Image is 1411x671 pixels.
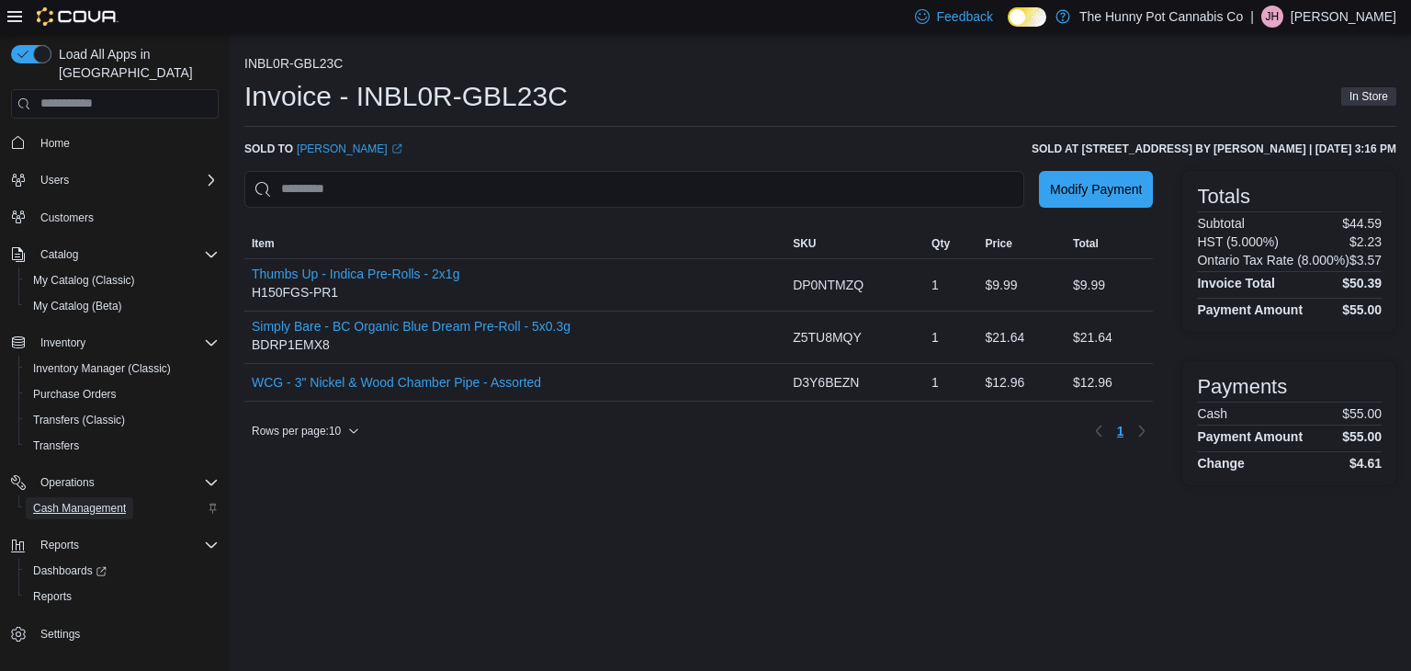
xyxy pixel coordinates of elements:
div: 1 [924,319,977,356]
button: INBL0R-GBL23C [244,56,343,71]
div: $21.64 [1066,319,1154,356]
div: Sold to [244,142,402,156]
div: $9.99 [1066,267,1154,303]
nav: An example of EuiBreadcrumbs [244,56,1396,74]
span: Transfers [33,438,79,453]
span: Home [33,131,219,154]
input: This is a search bar. As you type, the results lower in the page will automatically filter. [244,171,1024,208]
a: Transfers (Classic) [26,409,132,431]
button: Price [977,229,1065,258]
span: Cash Management [33,501,126,516]
span: Catalog [40,247,78,262]
a: Cash Management [26,497,133,519]
p: | [1250,6,1254,28]
button: Operations [33,472,102,494]
button: Transfers (Classic) [18,407,226,433]
span: Operations [33,472,219,494]
span: SKU [793,236,816,251]
span: My Catalog (Classic) [26,269,219,291]
button: WCG - 3" Nickel & Wood Chamber Pipe - Assorted [252,375,541,390]
span: In Store [1349,88,1388,105]
button: Modify Payment [1039,171,1153,208]
span: 1 [1117,422,1124,440]
h3: Payments [1197,376,1287,398]
span: Users [33,169,219,191]
span: Settings [40,627,80,642]
button: Catalog [33,244,85,266]
button: Users [33,169,76,191]
button: Thumbs Up - Indica Pre-Rolls - 2x1g [252,267,459,281]
span: My Catalog (Beta) [26,295,219,317]
button: Cash Management [18,495,226,521]
button: Page 1 of 1 [1110,416,1132,446]
div: $9.99 [977,267,1065,303]
span: Dark Mode [1008,27,1009,28]
button: Total [1066,229,1154,258]
span: Transfers (Classic) [33,413,125,427]
span: Settings [33,622,219,645]
span: Purchase Orders [33,387,117,402]
h1: Invoice - INBL0R-GBL23C [244,78,568,115]
div: BDRP1EMX8 [252,319,570,356]
button: Previous page [1088,420,1110,442]
span: Home [40,136,70,151]
a: Inventory Manager (Classic) [26,358,178,380]
button: Reports [4,532,226,558]
span: Customers [33,206,219,229]
input: Dark Mode [1008,7,1046,27]
span: D3Y6BEZN [793,371,859,393]
span: Inventory [33,332,219,354]
h4: Invoice Total [1197,276,1275,290]
a: Customers [33,207,101,229]
button: My Catalog (Classic) [18,267,226,293]
p: $2.23 [1349,234,1382,249]
button: Next page [1131,420,1153,442]
a: Purchase Orders [26,383,124,405]
h6: Sold at [STREET_ADDRESS] by [PERSON_NAME] | [DATE] 3:16 PM [1032,142,1396,156]
a: Home [33,132,77,154]
button: SKU [785,229,924,258]
span: In Store [1341,87,1396,106]
button: Operations [4,470,226,495]
span: Operations [40,475,95,490]
span: JH [1266,6,1280,28]
h4: $55.00 [1342,429,1382,444]
p: $3.57 [1349,253,1382,267]
a: My Catalog (Classic) [26,269,142,291]
button: Rows per page:10 [244,420,367,442]
span: Transfers [26,435,219,457]
h4: $4.61 [1349,456,1382,471]
span: Qty [931,236,950,251]
div: $12.96 [1066,364,1154,401]
a: [PERSON_NAME]External link [297,142,402,156]
div: Jason Harrison [1261,6,1283,28]
span: Total [1073,236,1099,251]
img: Cova [37,7,119,26]
button: Inventory [33,332,93,354]
h6: Cash [1197,406,1227,421]
span: Inventory Manager (Classic) [33,361,171,376]
div: H150FGS-PR1 [252,267,459,303]
a: My Catalog (Beta) [26,295,130,317]
span: Cash Management [26,497,219,519]
span: Inventory Manager (Classic) [26,358,219,380]
p: $44.59 [1342,216,1382,231]
button: Simply Bare - BC Organic Blue Dream Pre-Roll - 5x0.3g [252,319,570,334]
span: Reports [33,534,219,556]
div: 1 [924,267,977,303]
span: Reports [26,586,219,608]
button: My Catalog (Beta) [18,293,226,319]
button: Reports [18,584,226,609]
button: Item [244,229,785,258]
button: Home [4,130,226,156]
a: Reports [26,586,79,608]
nav: Pagination for table: MemoryTable from EuiInMemoryTable [1088,416,1154,446]
span: Z5TU8MQY [793,326,862,348]
a: Dashboards [18,558,226,584]
button: Inventory [4,330,226,356]
button: Purchase Orders [18,381,226,407]
ul: Pagination for table: MemoryTable from EuiInMemoryTable [1110,416,1132,446]
span: Rows per page : 10 [252,424,341,438]
button: Inventory Manager (Classic) [18,356,226,381]
span: Purchase Orders [26,383,219,405]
